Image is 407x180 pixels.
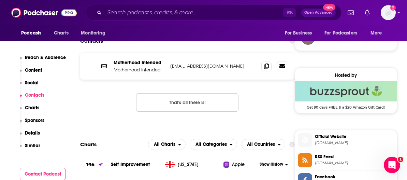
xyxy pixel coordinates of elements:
span: For Podcasters [324,28,357,38]
button: open menu [76,27,114,40]
a: RSS Feed[DOMAIN_NAME] [298,153,394,167]
p: Sponsors [25,117,44,123]
button: Social [20,80,39,93]
img: User Profile [381,5,396,20]
span: Show History [260,162,283,167]
a: Official Website[DOMAIN_NAME] [298,133,394,147]
span: Open Advanced [304,11,333,14]
img: Buzzsprout Deal: Get 90 days FREE & a $20 Amazon Gift Card! [295,81,397,101]
p: Motherhood Intended [114,60,165,66]
a: Apple [223,161,258,168]
h2: Categories [190,139,237,150]
iframe: Intercom live chat [384,157,400,173]
h3: 196 [86,161,95,169]
p: Contacts [25,92,44,98]
div: Search podcasts, credits, & more... [86,5,341,20]
span: Podcasts [21,28,41,38]
a: [US_STATE] [162,161,223,168]
span: Official Website [315,134,394,140]
input: Search podcasts, credits, & more... [104,7,283,18]
button: Details [20,130,40,143]
p: Content [25,67,42,73]
span: Georgia [178,161,199,168]
span: New [323,4,335,11]
span: ⌘ K [283,8,296,17]
a: Charts [49,27,73,40]
button: Sponsors [20,117,45,130]
button: Contacts [20,92,45,105]
a: Buzzsprout Deal: Get 90 days FREE & a $20 Amazon Gift Card! [295,81,397,109]
p: Reach & Audience [25,55,66,60]
a: Show notifications dropdown [362,7,373,18]
button: open menu [190,139,237,150]
span: Logged in as KTMSseat4 [381,5,396,20]
span: 1 [398,157,403,162]
button: Show profile menu [381,5,396,20]
span: All Categories [195,142,227,147]
button: Content [20,67,42,80]
p: Similar [25,143,40,149]
span: anchor.fm [315,140,394,146]
button: open menu [366,27,391,40]
span: For Business [285,28,312,38]
span: Charts [54,28,69,38]
p: Motherhood Intended [114,67,165,73]
svg: Add a profile image [390,5,396,11]
span: RSS Feed [315,154,394,160]
h2: Charts [80,141,97,148]
span: Get 90 days FREE & a $20 Amazon Gift Card! [295,101,397,110]
div: Hosted by [295,72,397,78]
button: open menu [148,139,186,150]
button: Charts [20,105,40,117]
button: open menu [16,27,50,40]
span: Monitoring [81,28,105,38]
p: Charts [25,105,39,111]
button: Show History [258,162,290,167]
span: Facebook [315,174,394,180]
button: Open AdvancedNew [301,9,336,17]
span: feeds.buzzsprout.com [315,161,394,166]
span: All Countries [247,142,275,147]
button: Nothing here. [136,93,238,112]
a: 196 [80,155,111,174]
button: Similar [20,143,41,155]
button: open menu [280,27,320,40]
span: All Charts [154,142,175,147]
button: Reach & Audience [20,55,66,67]
span: More [370,28,382,38]
button: open menu [320,27,367,40]
a: Self Improvement [111,162,150,167]
span: Apple [232,161,245,168]
h2: Countries [241,139,285,150]
img: Podchaser - Follow, Share and Rate Podcasts [11,6,77,19]
p: Social [25,80,39,86]
a: Show notifications dropdown [345,7,357,18]
button: open menu [241,139,285,150]
p: [EMAIL_ADDRESS][DOMAIN_NAME] [170,63,256,69]
h2: Platforms [148,139,186,150]
p: Details [25,130,40,136]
